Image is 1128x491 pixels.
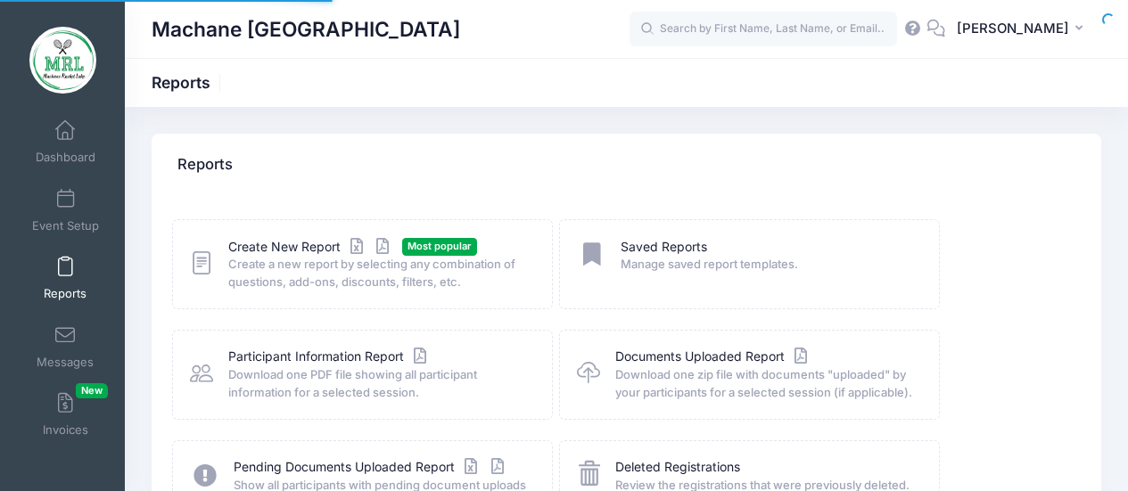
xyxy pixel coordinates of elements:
[615,348,811,366] a: Documents Uploaded Report
[615,458,740,477] a: Deleted Registrations
[44,287,86,302] span: Reports
[152,9,460,50] h1: Machane [GEOGRAPHIC_DATA]
[23,383,108,446] a: InvoicesNew
[23,247,108,309] a: Reports
[152,73,226,92] h1: Reports
[177,140,233,191] h4: Reports
[228,256,530,291] span: Create a new report by selecting any combination of questions, add-ons, discounts, filters, etc.
[23,315,108,378] a: Messages
[957,19,1069,38] span: [PERSON_NAME]
[29,27,96,94] img: Machane Racket Lake
[945,9,1101,50] button: [PERSON_NAME]
[621,256,916,274] span: Manage saved report templates.
[32,218,99,233] span: Event Setup
[621,238,707,257] a: Saved Reports
[76,383,108,398] span: New
[43,423,88,438] span: Invoices
[23,110,108,173] a: Dashboard
[630,12,897,47] input: Search by First Name, Last Name, or Email...
[228,348,431,366] a: Participant Information Report
[37,355,94,370] span: Messages
[228,366,530,401] span: Download one PDF file showing all participant information for a selected session.
[234,458,508,477] a: Pending Documents Uploaded Report
[228,238,394,257] a: Create New Report
[23,179,108,241] a: Event Setup
[36,151,95,166] span: Dashboard
[402,238,477,255] span: Most popular
[615,366,917,401] span: Download one zip file with documents "uploaded" by your participants for a selected session (if a...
